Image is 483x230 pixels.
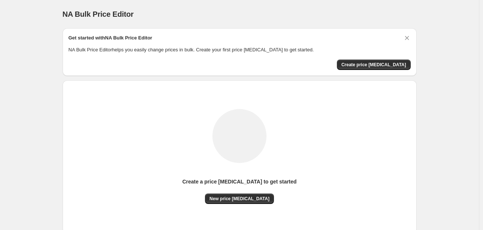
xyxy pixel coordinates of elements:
[69,34,152,42] h2: Get started with NA Bulk Price Editor
[182,178,297,185] p: Create a price [MEDICAL_DATA] to get started
[63,10,134,18] span: NA Bulk Price Editor
[341,62,406,68] span: Create price [MEDICAL_DATA]
[69,46,411,54] p: NA Bulk Price Editor helps you easily change prices in bulk. Create your first price [MEDICAL_DAT...
[209,196,269,202] span: New price [MEDICAL_DATA]
[337,60,411,70] button: Create price change job
[403,34,411,42] button: Dismiss card
[205,194,274,204] button: New price [MEDICAL_DATA]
